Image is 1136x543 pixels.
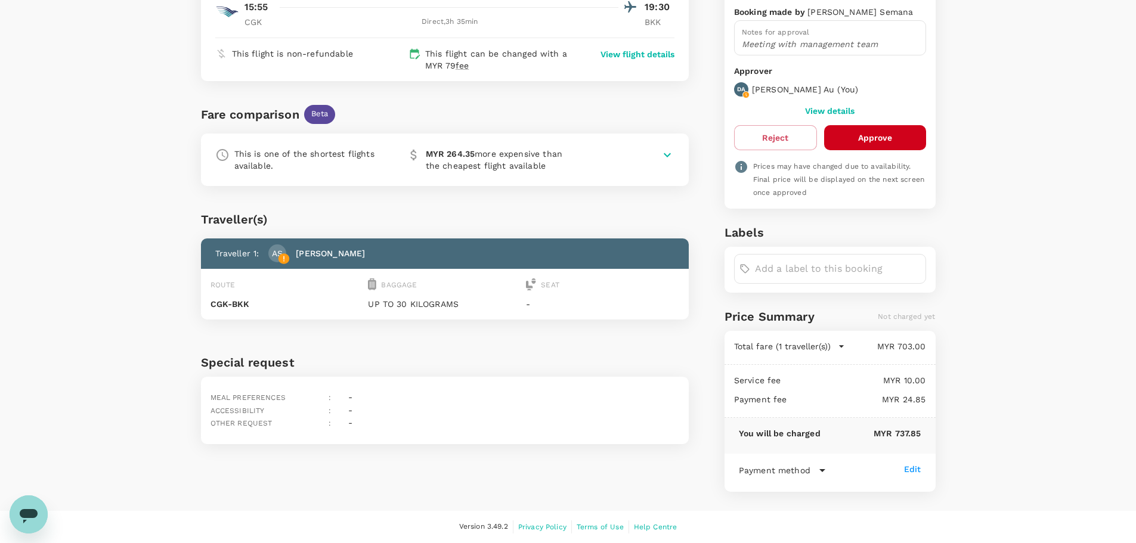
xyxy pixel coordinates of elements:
a: Help Centre [634,520,677,533]
span: Seat [541,281,559,289]
p: Traveller 1 : [215,247,259,259]
h6: Special request [201,353,689,372]
p: Approver [734,65,926,77]
p: Booking made by [734,6,807,18]
span: : [329,393,331,402]
a: Privacy Policy [518,520,567,533]
div: Direct , 3h 35min [281,16,619,28]
h6: Labels [725,223,936,242]
span: Version 3.49.2 [459,521,508,533]
span: Accessibility [211,407,265,415]
span: Notes for approval [742,28,810,36]
p: This flight can be changed with a MYR 79 [425,48,578,72]
a: Terms of Use [577,520,624,533]
p: [PERSON_NAME] [296,247,365,259]
p: UP TO 30 KILOGRAMS [368,298,521,310]
div: - [343,386,352,404]
p: CGK - BKK [211,298,364,310]
p: AS [272,247,283,259]
span: Prices may have changed due to availability. Final price will be displayed on the next screen onc... [753,162,924,197]
span: Route [211,281,236,289]
p: BKK [645,16,674,28]
p: [PERSON_NAME] Semana [807,6,913,18]
span: : [329,419,331,427]
button: Total fare (1 traveller(s)) [734,340,845,352]
button: View flight details [600,48,674,60]
p: MYR 737.85 [821,427,921,439]
p: Payment method [739,464,810,476]
p: DA [737,85,745,94]
span: Privacy Policy [518,523,567,531]
h6: Price Summary [725,307,815,326]
p: more expensive than the cheapest flight available [426,148,579,172]
button: Reject [734,125,817,150]
span: Not charged yet [878,312,935,321]
span: Help Centre [634,523,677,531]
b: MYR 264.35 [426,149,475,159]
p: Total fare (1 traveller(s)) [734,340,831,352]
img: seat-icon [526,278,536,290]
p: Service fee [734,374,781,386]
span: Other request [211,419,273,427]
span: Terms of Use [577,523,624,531]
button: View details [805,106,855,116]
p: Meeting with management team [742,38,918,50]
span: fee [456,61,469,70]
p: This is one of the shortest flights available. [234,148,388,172]
span: Baggage [381,281,417,289]
div: Traveller(s) [201,210,689,229]
p: CGK [244,16,274,28]
span: : [329,407,331,415]
div: Edit [904,463,921,475]
p: MYR 24.85 [787,393,926,405]
p: Payment fee [734,393,787,405]
div: Fare comparison [201,105,299,124]
p: [PERSON_NAME] Au ( You ) [752,83,858,95]
p: MYR 703.00 [845,340,926,352]
p: MYR 10.00 [781,374,926,386]
p: - [526,298,679,310]
span: Beta [304,108,336,120]
input: Add a label to this booking [755,259,921,278]
p: You will be charged [739,427,821,439]
p: This flight is non-refundable [232,48,353,60]
span: Meal preferences [211,393,286,402]
div: - [343,399,352,417]
img: baggage-icon [368,278,376,290]
iframe: Button to launch messaging window [10,495,48,533]
button: Approve [824,125,926,150]
div: - [343,412,352,430]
